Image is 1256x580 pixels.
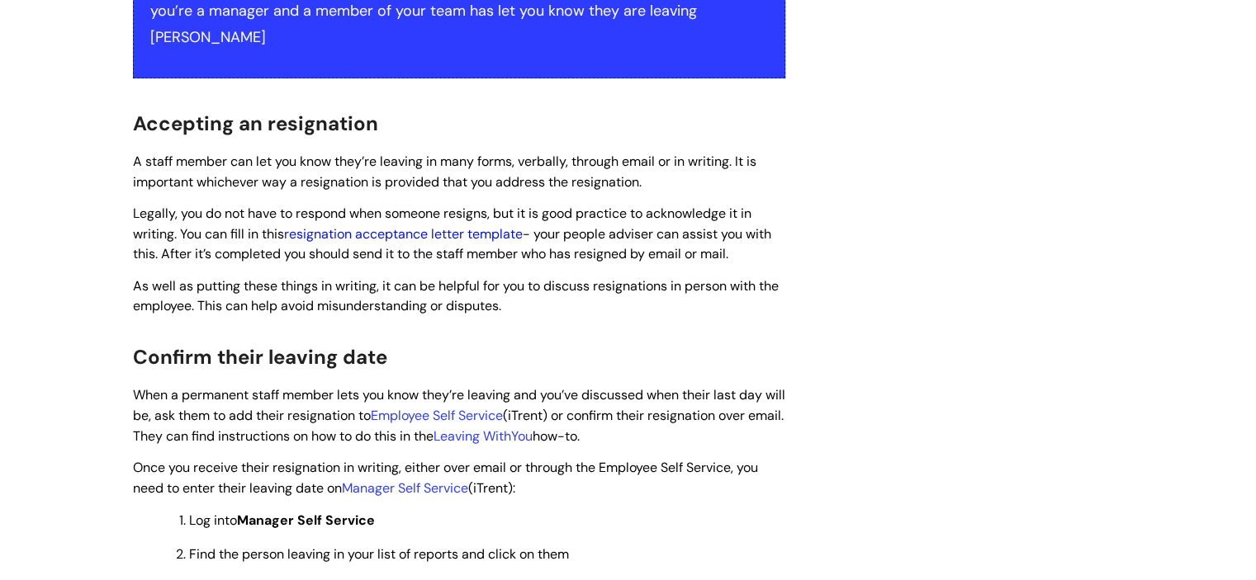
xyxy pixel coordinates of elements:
span: Log into [189,512,375,529]
a: Leaving WithYou [434,427,533,445]
span: Once you receive their resignation in writing, either over email or through the Employee Self Ser... [133,459,758,497]
span: Find the person leaving in your list of reports and click on them [189,545,569,563]
a: Manager Self Service [342,479,468,497]
span: Confirm their leaving date [133,344,387,370]
span: When a permanent staff member lets you know they’re leaving and you’ve discussed when their last ... [133,386,785,445]
span: A staff member can let you know they’re leaving in many forms, verbally, through email or in writ... [133,153,756,191]
span: Accepting an resignation [133,111,378,136]
span: As well as putting these things in writing, it can be helpful for you to discuss resignations in ... [133,277,779,315]
strong: Manager Self Service [237,512,375,529]
a: Employee Self Service [371,407,503,424]
a: resignation acceptance letter template [284,225,523,243]
span: Legally, you do not have to respond when someone resigns, but it is good practice to acknowledge ... [133,205,771,263]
